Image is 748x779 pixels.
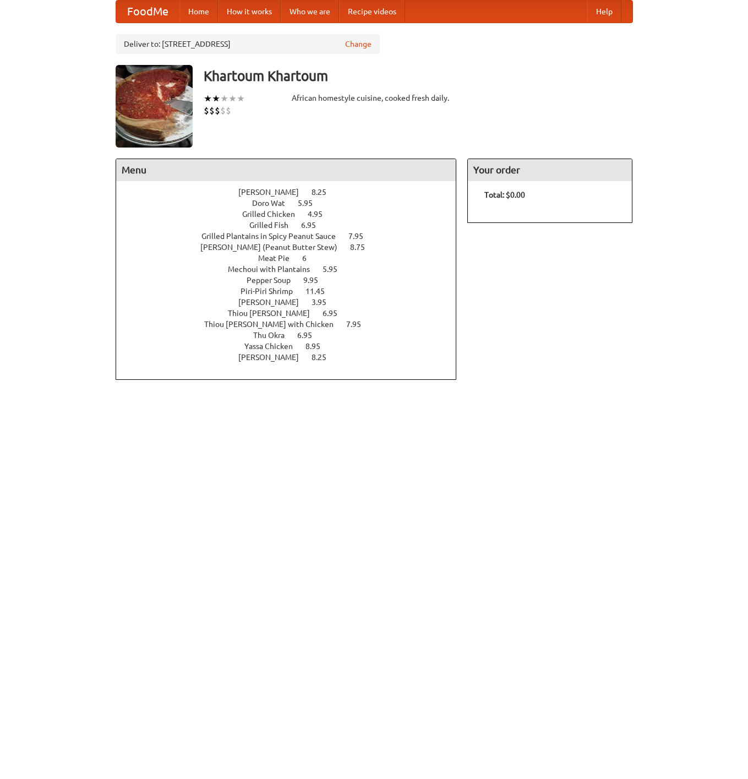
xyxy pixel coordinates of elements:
span: 8.25 [312,188,337,197]
span: 8.95 [305,342,331,351]
a: Doro Wat 5.95 [252,199,333,208]
a: Meat Pie 6 [258,254,327,263]
span: 4.95 [308,210,334,219]
span: 11.45 [305,287,336,296]
a: Grilled Chicken 4.95 [242,210,343,219]
a: Yassa Chicken 8.95 [244,342,341,351]
span: 3.95 [312,298,337,307]
li: ★ [237,92,245,105]
span: 6.95 [301,221,327,230]
a: [PERSON_NAME] 3.95 [238,298,347,307]
a: Thiou [PERSON_NAME] with Chicken 7.95 [204,320,381,329]
span: 8.25 [312,353,337,362]
li: ★ [220,92,228,105]
span: [PERSON_NAME] [238,298,310,307]
span: 9.95 [303,276,329,285]
a: Who we are [281,1,339,23]
h4: Your order [468,159,632,181]
li: $ [215,105,220,117]
span: 6 [302,254,318,263]
a: Change [345,39,372,50]
span: Grilled Fish [249,221,299,230]
span: [PERSON_NAME] [238,353,310,362]
a: Pepper Soup 9.95 [247,276,338,285]
span: Pepper Soup [247,276,302,285]
span: Meat Pie [258,254,301,263]
span: Yassa Chicken [244,342,304,351]
a: Grilled Plantains in Spicy Peanut Sauce 7.95 [201,232,384,241]
a: Piri-Piri Shrimp 11.45 [241,287,345,296]
span: 6.95 [323,309,348,318]
li: ★ [212,92,220,105]
span: Thiou [PERSON_NAME] with Chicken [204,320,345,329]
a: Thiou [PERSON_NAME] 6.95 [228,309,358,318]
span: Thu Okra [253,331,296,340]
span: [PERSON_NAME] (Peanut Butter Stew) [200,243,348,252]
span: Thiou [PERSON_NAME] [228,309,321,318]
a: FoodMe [116,1,179,23]
a: Grilled Fish 6.95 [249,221,336,230]
b: Total: $0.00 [484,190,525,199]
span: 7.95 [348,232,374,241]
h4: Menu [116,159,456,181]
span: Grilled Plantains in Spicy Peanut Sauce [201,232,347,241]
a: Recipe videos [339,1,405,23]
a: Home [179,1,218,23]
a: How it works [218,1,281,23]
li: $ [204,105,209,117]
li: ★ [228,92,237,105]
a: [PERSON_NAME] (Peanut Butter Stew) 8.75 [200,243,385,252]
span: Piri-Piri Shrimp [241,287,304,296]
a: Thu Okra 6.95 [253,331,332,340]
span: 5.95 [323,265,348,274]
span: 8.75 [350,243,376,252]
img: angular.jpg [116,65,193,148]
div: African homestyle cuisine, cooked fresh daily. [292,92,457,103]
a: Mechoui with Plantains 5.95 [228,265,358,274]
li: $ [209,105,215,117]
h3: Khartoum Khartoum [204,65,633,87]
a: [PERSON_NAME] 8.25 [238,353,347,362]
span: 6.95 [297,331,323,340]
span: Mechoui with Plantains [228,265,321,274]
span: Doro Wat [252,199,296,208]
span: 7.95 [346,320,372,329]
li: $ [226,105,231,117]
a: [PERSON_NAME] 8.25 [238,188,347,197]
div: Deliver to: [STREET_ADDRESS] [116,34,380,54]
span: Grilled Chicken [242,210,306,219]
li: $ [220,105,226,117]
a: Help [587,1,621,23]
span: 5.95 [298,199,324,208]
span: [PERSON_NAME] [238,188,310,197]
li: ★ [204,92,212,105]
